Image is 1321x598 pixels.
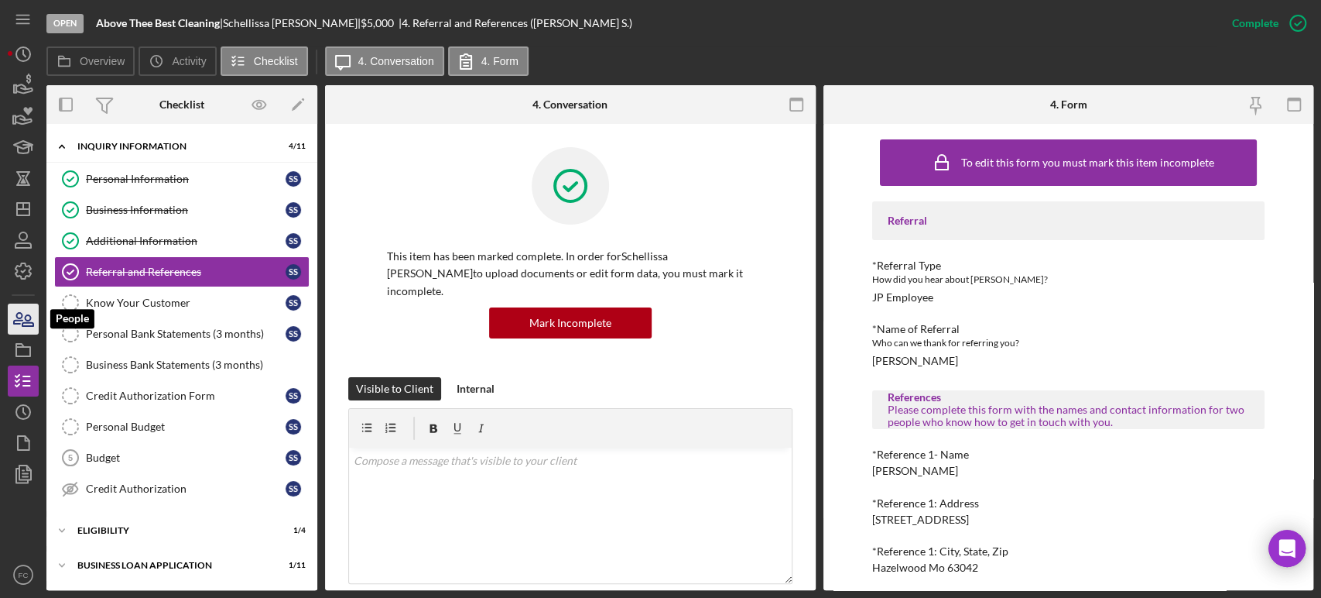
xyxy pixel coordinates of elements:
[86,204,286,216] div: Business Information
[96,16,220,29] b: Above Thee Best Cleaning
[286,295,301,311] div: S S
[8,559,39,590] button: FC
[529,308,611,339] div: Mark Incomplete
[325,46,444,76] button: 4. Conversation
[54,163,310,194] a: Personal InformationSS
[54,256,310,287] a: Referral and ReferencesSS
[872,562,978,574] div: Hazelwood Mo 63042
[489,308,652,339] button: Mark Incomplete
[872,514,969,526] div: [STREET_ADDRESS]
[278,142,306,151] div: 4 / 11
[54,380,310,411] a: Credit Authorization FormSS
[172,55,206,67] label: Activity
[77,561,267,570] div: BUSINESS LOAN APPLICATION
[278,561,306,570] div: 1 / 11
[54,442,310,473] a: 5BudgetSS
[888,404,1249,428] div: Please complete this form with the names and contact information for two people who know how to g...
[872,448,1265,461] div: *Reference 1- Name
[872,545,1265,558] div: *Reference 1: City, State, Zip
[86,235,286,247] div: Additional Information
[278,526,306,535] div: 1 / 4
[159,98,204,111] div: Checklist
[356,377,433,400] div: Visible to Client
[872,323,1265,335] div: *Name of Referral
[872,355,958,367] div: [PERSON_NAME]
[86,297,286,309] div: Know Your Customer
[1268,530,1306,567] div: Open Intercom Messenger
[223,17,361,29] div: Schellissa [PERSON_NAME] |
[872,291,933,304] div: JP Employee
[399,17,632,29] div: | 4. Referral and References ([PERSON_NAME] S.)
[286,450,301,466] div: S S
[54,287,310,318] a: Know Your CustomerSS
[448,46,529,76] button: 4. Form
[1049,98,1087,111] div: 4. Form
[77,142,267,151] div: INQUIRY INFORMATION
[86,483,286,495] div: Credit Authorization
[532,98,607,111] div: 4. Conversation
[872,497,1265,510] div: *Reference 1: Address
[286,264,301,280] div: S S
[86,173,286,185] div: Personal Information
[961,156,1214,169] div: To edit this form you must mark this item incomplete
[254,55,298,67] label: Checklist
[286,388,301,404] div: S S
[888,215,1249,227] div: Referral
[96,17,223,29] div: |
[19,571,29,579] text: FC
[1232,8,1278,39] div: Complete
[872,272,1265,287] div: How did you hear about [PERSON_NAME]?
[1217,8,1313,39] button: Complete
[46,14,84,33] div: Open
[80,55,125,67] label: Overview
[86,421,286,433] div: Personal Budget
[46,46,135,76] button: Overview
[86,266,286,278] div: Referral and References
[286,481,301,497] div: S S
[54,349,310,380] a: Business Bank Statements (3 months)
[139,46,216,76] button: Activity
[872,259,1265,272] div: *Referral Type
[286,233,301,249] div: S S
[221,46,308,76] button: Checklist
[387,248,754,300] p: This item has been marked complete. In order for Schellissa [PERSON_NAME] to upload documents or ...
[86,359,309,371] div: Business Bank Statements (3 months)
[872,465,958,477] div: [PERSON_NAME]
[86,328,286,340] div: Personal Bank Statements (3 months)
[348,377,441,400] button: Visible to Client
[286,171,301,187] div: S S
[77,526,267,535] div: Eligibility
[54,318,310,349] a: Personal Bank Statements (3 months)SS
[54,411,310,442] a: Personal BudgetSS
[54,225,310,256] a: Additional InformationSS
[286,326,301,342] div: S S
[481,55,518,67] label: 4. Form
[872,335,1265,351] div: Who can we thank for referring you?
[54,473,310,504] a: Credit AuthorizationSS
[286,202,301,218] div: S S
[888,391,1249,404] div: References
[361,16,394,29] span: $5,000
[449,377,502,400] button: Internal
[358,55,434,67] label: 4. Conversation
[286,419,301,435] div: S S
[54,194,310,225] a: Business InformationSS
[86,390,286,402] div: Credit Authorization Form
[68,453,73,462] tspan: 5
[457,377,495,400] div: Internal
[86,452,286,464] div: Budget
